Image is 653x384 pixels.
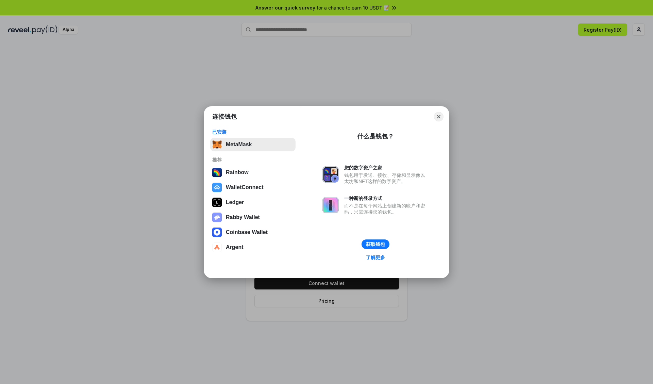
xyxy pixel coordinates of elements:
[210,166,296,179] button: Rainbow
[210,240,296,254] button: Argent
[362,239,389,249] button: 获取钱包
[212,157,294,163] div: 推荐
[344,165,429,171] div: 您的数字资产之家
[362,253,389,262] a: 了解更多
[344,172,429,184] div: 钱包用于发送、接收、存储和显示像以太坊和NFT这样的数字资产。
[212,243,222,252] img: svg+xml,%3Csvg%20width%3D%2228%22%20height%3D%2228%22%20viewBox%3D%220%200%2028%2028%22%20fill%3D...
[322,197,339,213] img: svg+xml,%3Csvg%20xmlns%3D%22http%3A%2F%2Fwww.w3.org%2F2000%2Fsvg%22%20fill%3D%22none%22%20viewBox...
[212,140,222,149] img: svg+xml,%3Csvg%20fill%3D%22none%22%20height%3D%2233%22%20viewBox%3D%220%200%2035%2033%22%20width%...
[212,168,222,177] img: svg+xml,%3Csvg%20width%3D%22120%22%20height%3D%22120%22%20viewBox%3D%220%200%20120%20120%22%20fil...
[212,213,222,222] img: svg+xml,%3Csvg%20xmlns%3D%22http%3A%2F%2Fwww.w3.org%2F2000%2Fsvg%22%20fill%3D%22none%22%20viewBox...
[226,214,260,220] div: Rabby Wallet
[212,113,237,121] h1: 连接钱包
[366,254,385,261] div: 了解更多
[210,181,296,194] button: WalletConnect
[212,228,222,237] img: svg+xml,%3Csvg%20width%3D%2228%22%20height%3D%2228%22%20viewBox%3D%220%200%2028%2028%22%20fill%3D...
[210,196,296,209] button: Ledger
[357,132,394,140] div: 什么是钱包？
[344,195,429,201] div: 一种新的登录方式
[322,166,339,183] img: svg+xml,%3Csvg%20xmlns%3D%22http%3A%2F%2Fwww.w3.org%2F2000%2Fsvg%22%20fill%3D%22none%22%20viewBox...
[434,112,443,121] button: Close
[226,229,268,235] div: Coinbase Wallet
[366,241,385,247] div: 获取钱包
[210,226,296,239] button: Coinbase Wallet
[212,129,294,135] div: 已安装
[226,169,249,176] div: Rainbow
[226,141,252,148] div: MetaMask
[212,198,222,207] img: svg+xml,%3Csvg%20xmlns%3D%22http%3A%2F%2Fwww.w3.org%2F2000%2Fsvg%22%20width%3D%2228%22%20height%3...
[210,211,296,224] button: Rabby Wallet
[210,138,296,151] button: MetaMask
[226,244,244,250] div: Argent
[226,184,264,190] div: WalletConnect
[226,199,244,205] div: Ledger
[344,203,429,215] div: 而不是在每个网站上创建新的账户和密码，只需连接您的钱包。
[212,183,222,192] img: svg+xml,%3Csvg%20width%3D%2228%22%20height%3D%2228%22%20viewBox%3D%220%200%2028%2028%22%20fill%3D...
